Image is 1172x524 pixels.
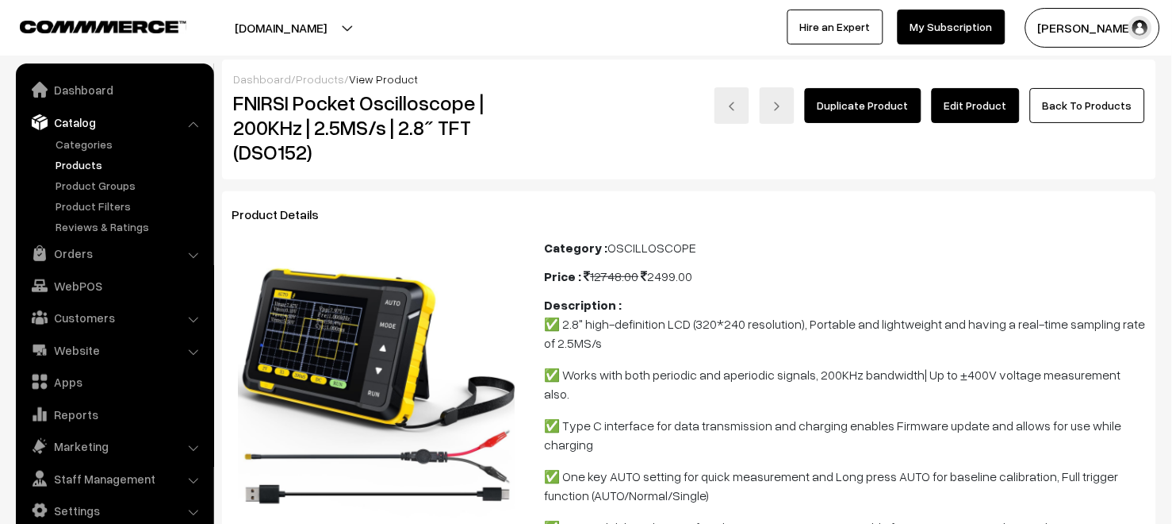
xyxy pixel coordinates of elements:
[20,432,209,460] a: Marketing
[52,198,209,214] a: Product Filters
[545,240,608,256] b: Category :
[349,72,418,86] span: View Product
[238,245,517,524] img: 17184391017956dso152a.jpg
[898,10,1005,44] a: My Subscription
[20,21,186,33] img: COMMMERCE
[179,8,382,48] button: [DOMAIN_NAME]
[20,464,209,493] a: Staff Management
[20,108,209,137] a: Catalog
[727,102,737,111] img: left-arrow.png
[20,75,209,104] a: Dashboard
[545,416,1147,454] p: ✅ Type C interface for data transmission and charging enables Firmware update and allows for use ...
[20,239,209,268] a: Orders
[545,238,1147,257] div: OSCILLOSCOPE
[20,336,209,364] a: Website
[545,268,582,284] b: Price :
[52,177,209,194] a: Product Groups
[232,206,338,222] span: Product Details
[932,88,1020,123] a: Edit Product
[20,368,209,396] a: Apps
[584,268,639,284] span: 12748.00
[1128,16,1152,40] img: user
[545,267,1147,286] div: 2499.00
[20,16,159,35] a: COMMMERCE
[20,400,209,429] a: Reports
[52,218,209,235] a: Reviews & Ratings
[233,71,1145,87] div: / /
[233,72,291,86] a: Dashboard
[545,314,1147,353] p: ✅ 2.8" high-definition LCD (320*240 resolution), Portable and lightweight and having a real-time ...
[1030,88,1145,123] a: Back To Products
[296,72,344,86] a: Products
[52,136,209,152] a: Categories
[233,91,521,165] h2: FNIRSI Pocket Oscilloscope | 200KHz | 2.5MS/s | 2.8″ TFT (DSO152)
[20,272,209,300] a: WebPOS
[787,10,883,44] a: Hire an Expert
[52,156,209,173] a: Products
[805,88,921,123] a: Duplicate Product
[545,365,1147,403] p: ✅ Works with both periodic and aperiodic signals, 200KHz bandwidth| Up to ±400V voltage measureme...
[20,303,209,332] a: Customers
[545,297,622,313] b: Description :
[545,467,1147,505] p: ✅ One key AUTO setting for quick measurement and Long press AUTO for baseline calibration, Full t...
[1025,8,1160,48] button: [PERSON_NAME]
[772,102,782,111] img: right-arrow.png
